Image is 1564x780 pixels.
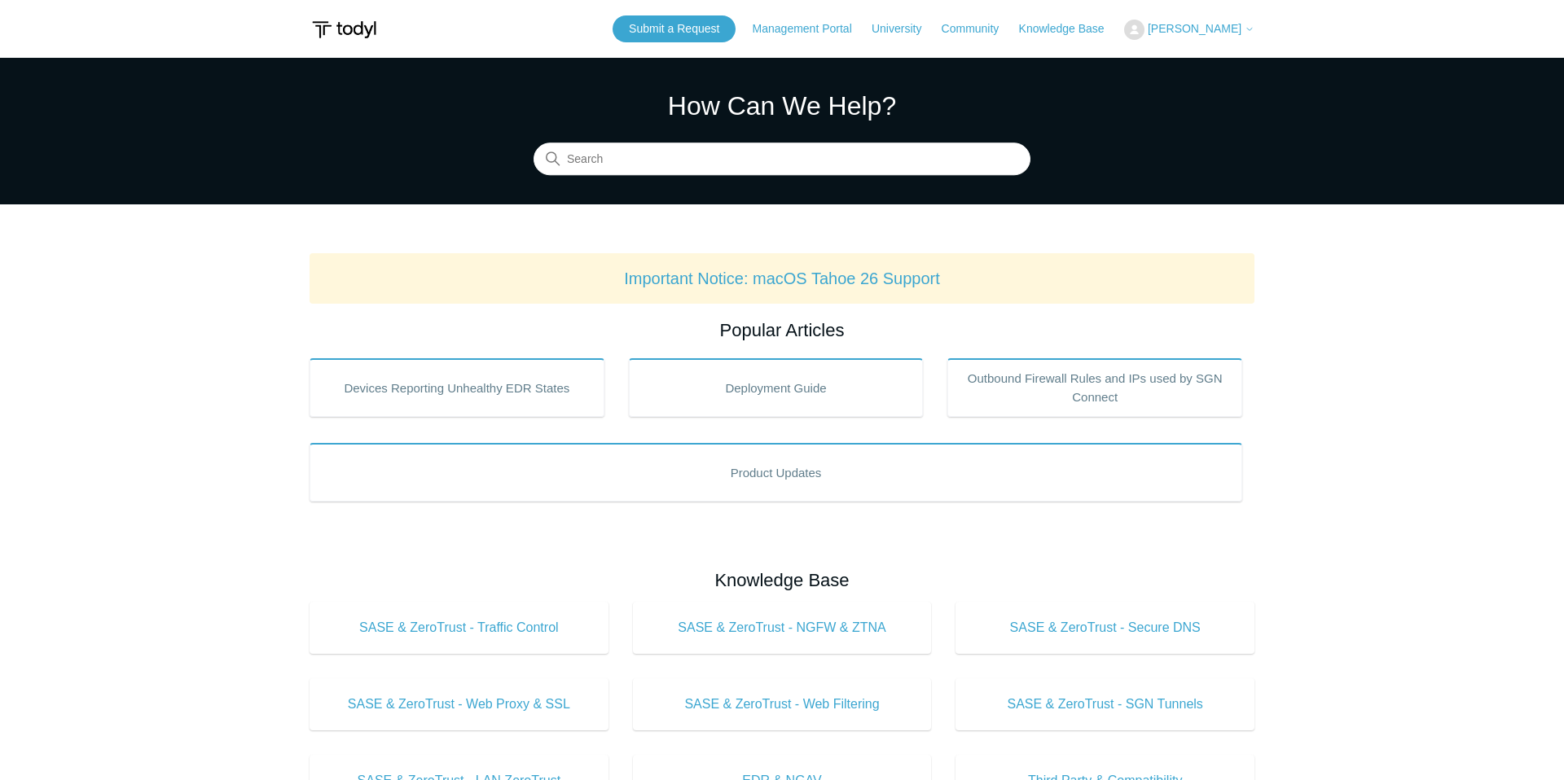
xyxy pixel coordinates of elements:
[310,358,604,417] a: Devices Reporting Unhealthy EDR States
[534,143,1030,176] input: Search
[613,15,736,42] a: Submit a Request
[657,695,907,714] span: SASE & ZeroTrust - Web Filtering
[947,358,1242,417] a: Outbound Firewall Rules and IPs used by SGN Connect
[334,618,584,638] span: SASE & ZeroTrust - Traffic Control
[956,678,1254,730] a: SASE & ZeroTrust - SGN Tunnels
[534,86,1030,125] h1: How Can We Help?
[980,618,1230,638] span: SASE & ZeroTrust - Secure DNS
[657,618,907,638] span: SASE & ZeroTrust - NGFW & ZTNA
[624,269,940,287] a: Important Notice: macOS Tahoe 26 Support
[980,695,1230,714] span: SASE & ZeroTrust - SGN Tunnels
[1124,20,1254,40] button: [PERSON_NAME]
[334,695,584,714] span: SASE & ZeroTrust - Web Proxy & SSL
[753,20,868,37] a: Management Portal
[310,443,1242,502] a: Product Updates
[872,20,938,37] a: University
[310,15,379,45] img: Todyl Support Center Help Center home page
[633,678,932,730] a: SASE & ZeroTrust - Web Filtering
[633,602,932,654] a: SASE & ZeroTrust - NGFW & ZTNA
[956,602,1254,654] a: SASE & ZeroTrust - Secure DNS
[310,602,608,654] a: SASE & ZeroTrust - Traffic Control
[1148,22,1241,35] span: [PERSON_NAME]
[310,567,1254,594] h2: Knowledge Base
[629,358,924,417] a: Deployment Guide
[310,317,1254,344] h2: Popular Articles
[1019,20,1121,37] a: Knowledge Base
[942,20,1016,37] a: Community
[310,678,608,730] a: SASE & ZeroTrust - Web Proxy & SSL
